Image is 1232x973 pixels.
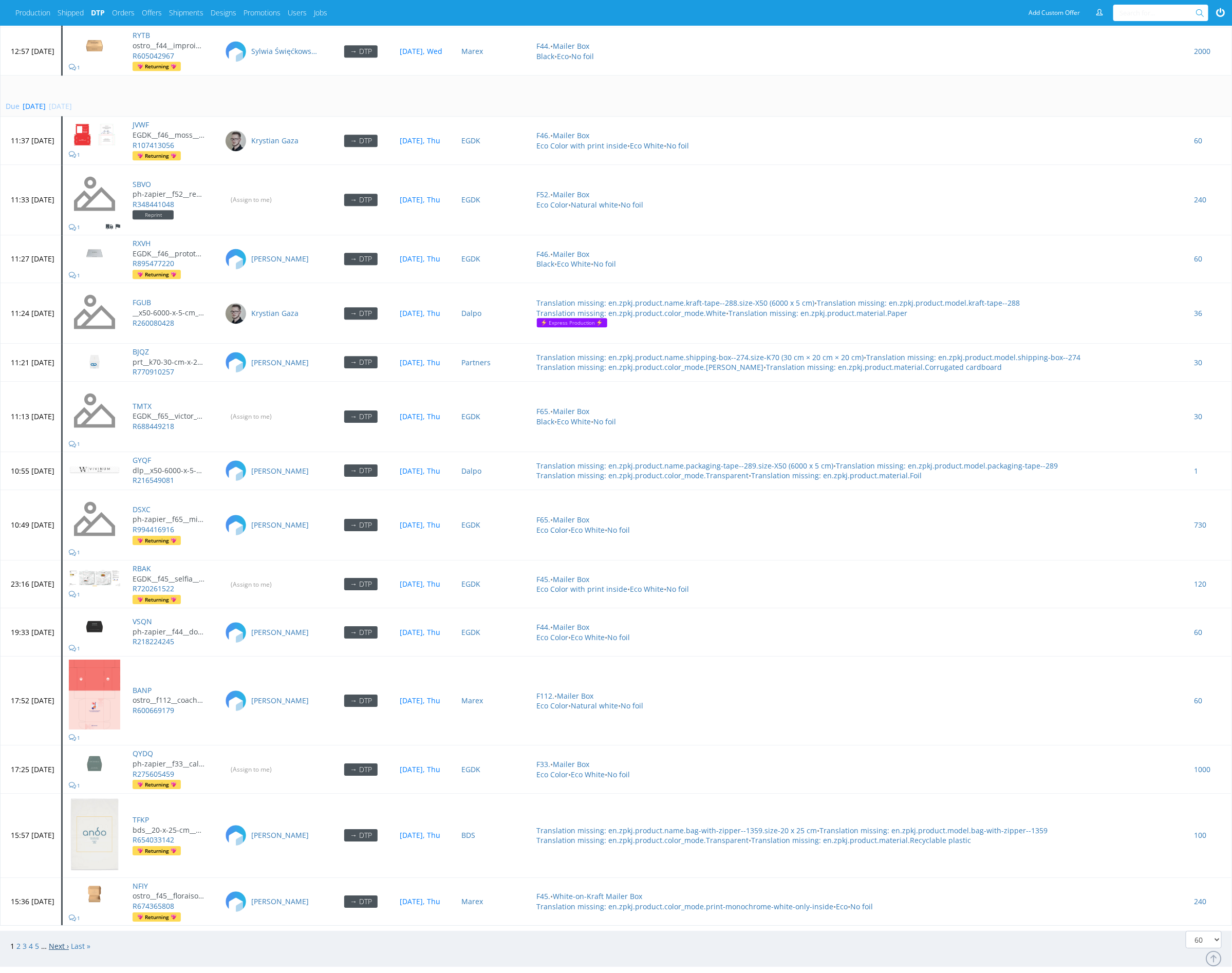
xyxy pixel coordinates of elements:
a: F44. [537,622,551,632]
div: → DTP [344,307,378,320]
a: Eco White [557,417,591,426]
p: ostro__f45__floraison__NFIY [133,891,204,901]
a: [DATE], Thu [400,696,440,705]
span: Returning [136,595,178,604]
a: Eco White [571,525,605,535]
a: F46. [537,130,551,140]
a: R107413056 [133,140,174,150]
a: Translation missing: en.zpkj.product.name.packaging-tape--289.size-X50 (6000 x 5 cm) [537,461,834,471]
a: bds__20-x-25-cm__vevamont_gmbh__TFKP [133,825,212,835]
a: Users [288,8,307,18]
a: R605042967 [133,51,174,61]
a: [DATE], Thu [400,764,440,774]
div: → DTP [344,135,378,147]
a: Jobs [314,8,327,18]
a: [DATE], Thu [400,358,440,367]
a: [DATE], Thu [400,627,440,637]
a: White-on-Kraft Mailer Box [553,891,643,901]
a: 1 [69,780,80,790]
a: Eco Color [537,525,569,535]
img: no_design.png [69,286,120,338]
a: R600669179 [133,705,174,715]
a: 5 [35,941,39,951]
a: Mailer Box [553,190,590,199]
a: QYDQ [133,749,153,758]
a: DSXC [133,504,151,514]
a: EGDK [461,520,480,530]
a: BDS [461,830,475,840]
a: 60 [1194,254,1203,264]
p: ph-zapier__f44__dotcom_sys_valles_occidental_s_l_u__VSQN [133,627,204,637]
a: Translation missing: en.zpkj.product.color_mode.Transparent [537,835,749,845]
a: No foil [594,417,617,426]
a: Returning [133,595,181,605]
input: (Assign to me) [225,762,278,777]
a: [DATE], Thu [400,896,440,906]
span: 1 [77,591,80,598]
div: → DTP [344,253,378,265]
a: Eco White [557,259,591,269]
a: No foil [572,51,594,61]
span: Returning [136,536,178,545]
input: (Assign to me) [225,409,278,424]
p: EGDK__f46__moss__JVWF [133,130,204,140]
p: 12:57 [DATE] [11,46,54,57]
a: FGUB [133,297,151,307]
a: R260080428 [133,318,174,328]
a: 3 [23,941,27,951]
a: ph-zapier__f44__dotcom_sys_valles_occidental_s_l_u__VSQN [133,627,212,637]
span: 1 [77,914,80,922]
div: → DTP [344,626,378,639]
a: [PERSON_NAME] [251,896,309,907]
a: 60 [1194,627,1203,637]
span: 1 [77,272,80,279]
a: Eco White [630,584,664,594]
a: [DATE], Thu [400,411,440,421]
span: 1 [77,549,80,556]
a: VSQN [133,616,152,626]
a: No foil [594,259,617,269]
a: Mailer Box [553,759,590,769]
a: No foil [851,902,873,911]
a: EGDK [461,195,480,204]
a: → DTP [344,764,378,774]
a: → DTP [344,579,378,589]
img: no_design.png [69,493,120,545]
a: [PERSON_NAME] [251,358,309,368]
span: 1 [77,645,80,652]
a: [PERSON_NAME] [251,520,309,530]
a: No foil [667,584,689,594]
a: Translation missing: en.zpkj.product.color_mode.White [537,308,726,318]
input: (Assign to me) [225,192,278,207]
a: No foil [667,141,689,151]
a: EGDK__f45__selfia__RBAK [133,574,212,584]
a: TMTX [133,401,152,411]
a: Translation missing: en.zpkj.product.name.kraft-tape--288.size-X50 (6000 x 5 cm) [537,298,815,308]
div: → DTP [344,45,378,58]
a: GYQF [133,455,151,465]
a: [DATE], Thu [400,308,440,318]
a: [PERSON_NAME] [251,696,309,706]
a: Eco Color with print inside [537,584,628,594]
a: Eco White [571,632,605,642]
a: 1 [69,149,80,159]
a: R654033142 [133,835,174,845]
a: 30 [1194,358,1203,367]
a: Shipped [58,8,84,18]
a: [DATE], Thu [400,466,440,476]
p: ostro__f44__improic_dental_gmbh__RYTB [133,41,204,51]
span: Returning [136,846,178,855]
a: F65. [537,515,551,525]
a: EGDK__f46__moss__JVWF [133,130,212,140]
span: 1 [77,64,80,71]
a: ph-zapier__f65__mikado_sa__DSXC [133,514,212,525]
p: prt__k70-30-cm-x-20-cm-x-20-cm__csd_systems_srl__BJQZ [133,357,204,367]
a: Mailer Box [553,406,590,416]
a: Eco White [571,770,605,779]
div: [DATE] [20,101,46,111]
a: F65. [537,406,551,416]
a: Returning [133,270,181,279]
a: __x50-6000-x-5-cm____FGUB [133,308,212,318]
a: F112. [537,691,555,701]
a: Translation missing: en.zpkj.product.material.Recyclable plastic [752,835,972,845]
